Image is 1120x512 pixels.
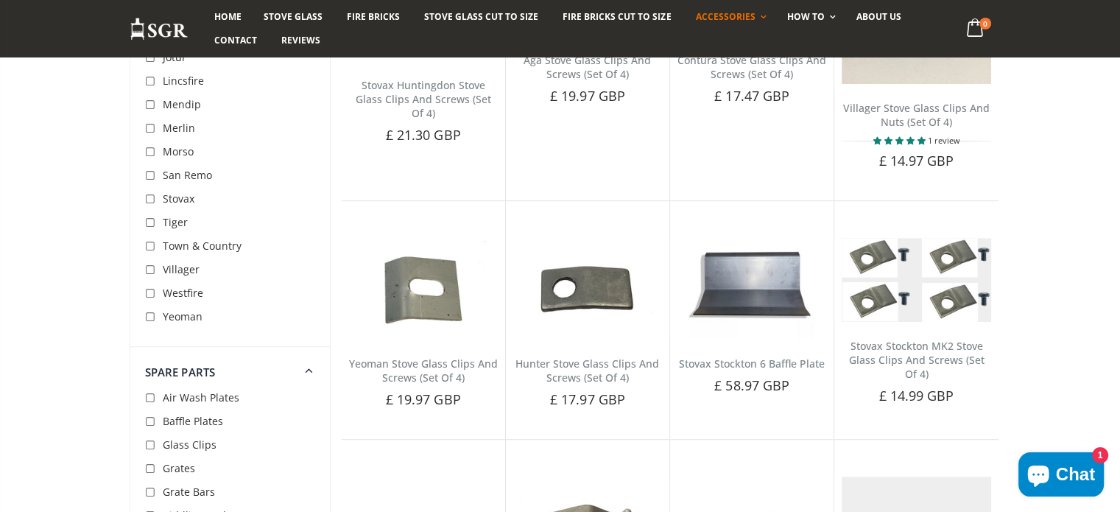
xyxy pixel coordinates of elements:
span: £ 14.97 GBP [878,152,954,169]
span: Spare Parts [145,365,216,379]
a: 0 [960,15,990,43]
span: £ 19.97 GBP [386,390,461,408]
span: Town & Country [163,239,242,253]
span: About us [856,10,901,23]
span: Merlin [163,121,195,135]
a: Stovax Huntingdon Stove Glass Clips And Screws (Set Of 4) [356,78,491,120]
span: Fire Bricks [347,10,400,23]
span: Stove Glass [264,10,323,23]
span: Grate Bars [163,485,215,499]
span: Westfire [163,286,203,300]
span: 0 [979,18,991,29]
span: Tiger [163,215,188,229]
a: Reviews [270,29,331,52]
inbox-online-store-chat: Shopify online store chat [1014,452,1108,500]
a: Hunter Stove Glass Clips And Screws (Set Of 4) [515,357,659,385]
span: Reviews [281,34,320,46]
a: Fire Bricks Cut To Size [552,5,682,29]
a: Aga Stove Glass Clips And Screws (Set Of 4) [524,53,651,81]
a: Fire Bricks [336,5,411,29]
a: Stove Glass [253,5,334,29]
span: Fire Bricks Cut To Size [563,10,671,23]
span: Stove Glass Cut To Size [424,10,538,23]
span: Grates [163,461,195,475]
a: Stove Glass Cut To Size [413,5,549,29]
span: £ 17.47 GBP [714,87,789,105]
a: Villager Stove Glass Clips And Nuts (Set Of 4) [843,101,990,129]
span: Villager [163,262,200,276]
a: How To [776,5,843,29]
a: Yeoman Stove Glass Clips And Screws (Set Of 4) [349,357,498,385]
a: Contact [203,29,268,52]
img: Set of 4 Hunter glass clips with screws [513,238,662,340]
span: 5.00 stars [873,135,927,146]
span: Air Wash Plates [163,390,239,404]
a: About us [845,5,912,29]
img: Stove Glass Replacement [130,17,189,41]
span: Yeoman [163,309,202,323]
span: Baffle Plates [163,414,223,428]
img: Set of 4 Yeoman glass clips with screws [349,238,498,340]
span: £ 58.97 GBP [714,376,789,394]
span: Home [214,10,242,23]
span: £ 21.30 GBP [386,126,461,144]
span: £ 14.99 GBP [878,387,954,404]
span: Lincsfire [163,74,204,88]
span: Glass Clips [163,438,216,452]
span: Accessories [695,10,755,23]
a: Home [203,5,253,29]
span: Morso [163,144,194,158]
span: 1 review [927,135,959,146]
img: Set of 4 Stovax Stockton MK2 glass clips with screws [842,238,990,322]
a: Contura Stove Glass Clips And Screws (Set Of 4) [677,53,826,81]
span: How To [787,10,825,23]
img: Stovax Stockton 6 Baffle Plate [677,238,826,338]
span: £ 19.97 GBP [550,87,625,105]
a: Stovax Stockton 6 Baffle Plate [679,357,825,371]
span: Stovax [163,192,194,206]
a: Stovax Stockton MK2 Stove Glass Clips And Screws (Set Of 4) [848,339,984,381]
a: Accessories [684,5,773,29]
span: Mendip [163,97,201,111]
span: Contact [214,34,257,46]
span: £ 17.97 GBP [550,390,625,408]
span: San Remo [163,168,212,182]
